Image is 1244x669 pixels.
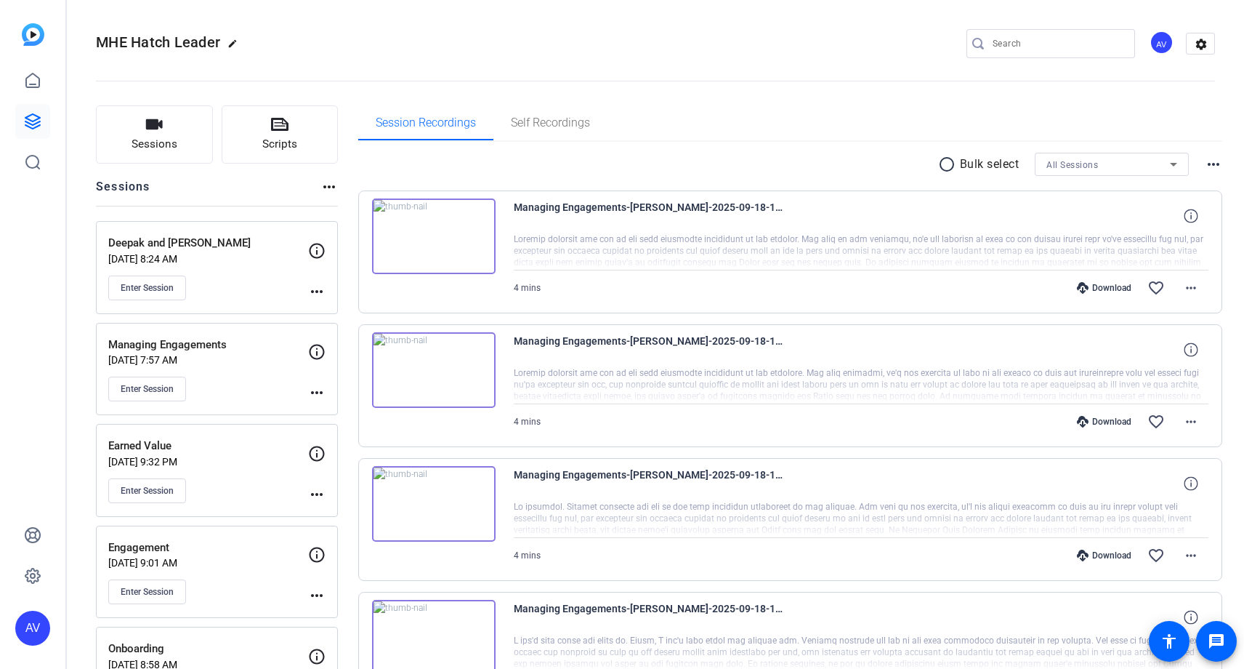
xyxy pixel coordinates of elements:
[376,117,476,129] span: Session Recordings
[1187,33,1216,55] mat-icon: settings
[308,486,326,503] mat-icon: more_horiz
[108,580,186,604] button: Enter Session
[514,283,541,293] span: 4 mins
[1205,156,1222,173] mat-icon: more_horiz
[960,156,1019,173] p: Bulk select
[308,283,326,300] mat-icon: more_horiz
[308,384,326,401] mat-icon: more_horiz
[1147,413,1165,430] mat-icon: favorite_border
[96,178,150,206] h2: Sessions
[1150,31,1175,56] ngx-avatar: Amanda Vintinner
[308,587,326,604] mat-icon: more_horiz
[121,282,174,294] span: Enter Session
[108,377,186,401] button: Enter Session
[132,136,177,153] span: Sessions
[1070,550,1139,561] div: Download
[121,586,174,598] span: Enter Session
[514,466,783,501] span: Managing Engagements-[PERSON_NAME]-2025-09-18-11-20-16-703-0
[108,337,308,353] p: Managing Engagements
[514,600,783,635] span: Managing Engagements-[PERSON_NAME]-2025-09-18-11-09-25-891-0
[121,383,174,395] span: Enter Session
[938,156,960,173] mat-icon: radio_button_unchecked
[108,478,186,503] button: Enter Session
[1147,547,1165,564] mat-icon: favorite_border
[372,199,496,274] img: thumb-nail
[1208,633,1225,650] mat-icon: message
[514,199,783,233] span: Managing Engagements-[PERSON_NAME]-2025-09-18-11-30-12-559-0
[227,39,245,56] mat-icon: edit
[121,485,174,497] span: Enter Session
[108,438,308,454] p: Earned Value
[108,641,308,657] p: Onboarding
[1182,413,1200,430] mat-icon: more_horiz
[1070,282,1139,294] div: Download
[1160,633,1178,650] mat-icon: accessibility
[1046,160,1098,170] span: All Sessions
[1182,547,1200,564] mat-icon: more_horiz
[372,332,496,408] img: thumb-nail
[222,105,339,164] button: Scripts
[514,332,783,367] span: Managing Engagements-[PERSON_NAME]-2025-09-18-11-25-24-341-0
[96,33,220,51] span: MHE Hatch Leader
[108,540,308,556] p: Engagement
[1182,279,1200,297] mat-icon: more_horiz
[1070,416,1139,428] div: Download
[108,253,308,265] p: [DATE] 8:24 AM
[15,611,50,646] div: AV
[993,35,1123,52] input: Search
[1147,279,1165,297] mat-icon: favorite_border
[1150,31,1174,55] div: AV
[514,417,541,427] span: 4 mins
[108,456,308,468] p: [DATE] 9:32 PM
[96,105,213,164] button: Sessions
[320,178,338,196] mat-icon: more_horiz
[511,117,590,129] span: Self Recordings
[108,557,308,569] p: [DATE] 9:01 AM
[262,136,297,153] span: Scripts
[514,550,541,561] span: 4 mins
[108,354,308,366] p: [DATE] 7:57 AM
[108,276,186,300] button: Enter Session
[372,466,496,542] img: thumb-nail
[22,23,44,46] img: blue-gradient.svg
[108,235,308,252] p: Deepak and [PERSON_NAME]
